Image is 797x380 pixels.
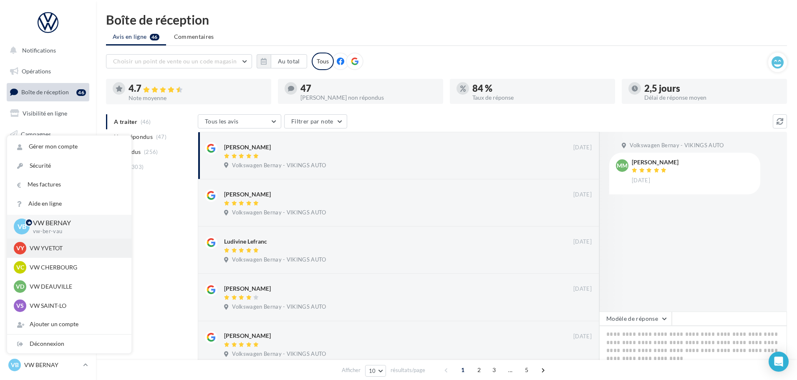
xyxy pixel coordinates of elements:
a: VB VW BERNAY [7,357,89,373]
a: Campagnes [5,126,91,143]
p: VW YVETOT [30,244,121,252]
span: MM [617,161,628,170]
div: Note moyenne [129,95,265,101]
div: [PERSON_NAME] [224,332,271,340]
span: VB [11,361,19,369]
span: VD [16,282,24,291]
span: Tous les avis [205,118,239,125]
div: Ludivine Lefranc [224,237,267,246]
span: (47) [156,133,166,140]
div: Tous [312,53,334,70]
div: [PERSON_NAME] non répondus [300,95,436,101]
span: Volkswagen Bernay - VIKINGS AUTO [232,209,326,216]
div: [PERSON_NAME] [224,190,271,199]
span: [DATE] [573,333,592,340]
span: Choisir un point de vente ou un code magasin [113,58,237,65]
button: Au total [257,54,307,68]
a: Sécurité [7,156,131,175]
a: Contacts [5,146,91,164]
span: Afficher [342,366,361,374]
button: Choisir un point de vente ou un code magasin [106,54,252,68]
span: 3 [487,363,501,377]
span: [DATE] [573,238,592,246]
span: Volkswagen Bernay - VIKINGS AUTO [232,303,326,311]
span: Volkswagen Bernay - VIKINGS AUTO [630,142,724,149]
div: Ajouter un compte [7,315,131,334]
span: Non répondus [114,133,153,141]
a: Calendrier [5,188,91,205]
span: Campagnes [21,130,51,137]
p: VW BERNAY [33,218,118,228]
span: [DATE] [573,285,592,293]
div: [PERSON_NAME] [224,143,271,151]
p: VW DEAUVILLE [30,282,121,291]
span: 1 [456,363,469,377]
span: [DATE] [632,177,650,184]
span: Visibilité en ligne [23,110,67,117]
span: VC [16,263,24,272]
button: Au total [271,54,307,68]
a: PLV et print personnalisable [5,208,91,233]
p: vw-ber-vau [33,228,118,235]
a: Campagnes DataOnDemand [5,236,91,261]
div: [PERSON_NAME] [632,159,678,165]
span: Commentaires [174,33,214,41]
button: Modèle de réponse [599,312,672,326]
span: Opérations [22,68,51,75]
span: Volkswagen Bernay - VIKINGS AUTO [232,162,326,169]
div: 46 [76,89,86,96]
span: ... [504,363,517,377]
div: 84 % [472,84,608,93]
button: 10 [365,365,386,377]
span: [DATE] [573,144,592,151]
div: [PERSON_NAME] [224,284,271,293]
div: Open Intercom Messenger [769,352,789,372]
a: Mes factures [7,175,131,194]
a: Aide en ligne [7,194,131,213]
p: VW BERNAY [24,361,80,369]
span: Volkswagen Bernay - VIKINGS AUTO [232,350,326,358]
div: 4.7 [129,84,265,93]
span: résultats/page [391,366,425,374]
button: Tous les avis [198,114,281,128]
div: Déconnexion [7,335,131,353]
span: 10 [369,367,376,374]
p: VW CHERBOURG [30,263,121,272]
span: Volkswagen Bernay - VIKINGS AUTO [232,256,326,264]
button: Filtrer par note [284,114,347,128]
span: (256) [144,148,158,155]
a: Opérations [5,63,91,80]
a: Médiathèque [5,167,91,184]
span: (303) [130,164,144,170]
p: VW SAINT-LO [30,302,121,310]
span: VB [18,222,26,232]
span: VY [16,244,24,252]
span: 2 [472,363,486,377]
div: 2,5 jours [644,84,780,93]
div: Taux de réponse [472,95,608,101]
div: Boîte de réception [106,13,787,26]
span: VS [16,302,24,310]
button: Notifications [5,42,88,59]
span: 5 [520,363,533,377]
span: Boîte de réception [21,88,69,96]
span: Notifications [22,47,56,54]
div: 47 [300,84,436,93]
span: [DATE] [573,191,592,199]
a: Boîte de réception46 [5,83,91,101]
div: Délai de réponse moyen [644,95,780,101]
a: Gérer mon compte [7,137,131,156]
a: Visibilité en ligne [5,105,91,122]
